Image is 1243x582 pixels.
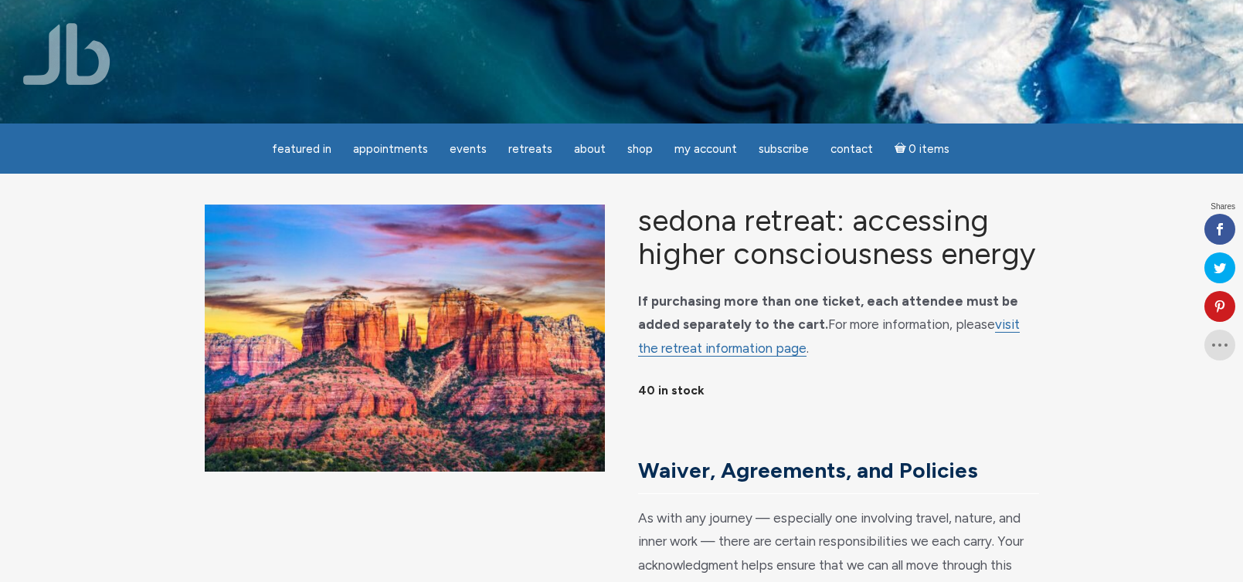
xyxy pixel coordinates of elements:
span: My Account [674,142,737,156]
a: featured in [263,134,341,164]
a: About [565,134,615,164]
img: Jamie Butler. The Everyday Medium [23,23,110,85]
span: About [574,142,606,156]
strong: If purchasing more than one ticket, each attendee must be added separately to the cart. [638,293,1018,333]
a: Subscribe [749,134,818,164]
img: Sedona Retreat: Accessing Higher Consciousness Energy [205,205,605,472]
h1: Sedona Retreat: Accessing Higher Consciousness Energy [638,205,1038,271]
span: Shop [627,142,653,156]
a: Cart0 items [885,133,959,164]
a: Shop [618,134,662,164]
span: Subscribe [759,142,809,156]
span: Shares [1211,203,1235,211]
h3: Waiver, Agreements, and Policies [638,458,1026,484]
a: Events [440,134,496,164]
a: Contact [821,134,882,164]
span: Contact [830,142,873,156]
p: 40 in stock [638,379,1038,403]
span: Appointments [353,142,428,156]
span: featured in [272,142,331,156]
i: Cart [895,142,909,156]
a: Appointments [344,134,437,164]
a: Retreats [499,134,562,164]
span: Events [450,142,487,156]
p: For more information, please . [638,289,1038,360]
span: 0 items [908,144,949,155]
span: Retreats [508,142,552,156]
a: My Account [665,134,746,164]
